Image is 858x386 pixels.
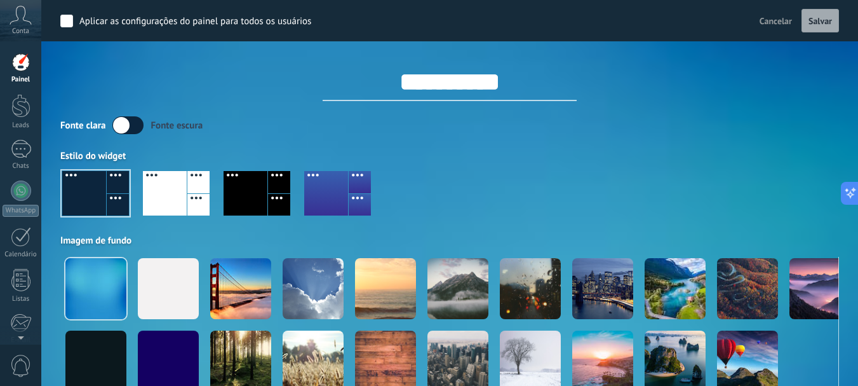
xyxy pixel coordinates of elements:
[60,120,105,132] div: Fonte clara
[79,15,311,28] div: Aplicar as configurações do painel para todos os usuários
[801,9,839,33] button: Salvar
[3,76,39,84] div: Painel
[754,11,797,31] button: Cancelar
[60,235,839,247] div: Imagem de fundo
[760,15,792,27] span: Cancelar
[3,295,39,303] div: Listas
[808,17,832,25] span: Salvar
[3,251,39,259] div: Calendário
[12,27,29,36] span: Conta
[3,162,39,170] div: Chats
[151,120,203,132] div: Fonte escura
[60,150,839,162] div: Estilo do widget
[3,205,39,217] div: WhatsApp
[3,121,39,130] div: Leads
